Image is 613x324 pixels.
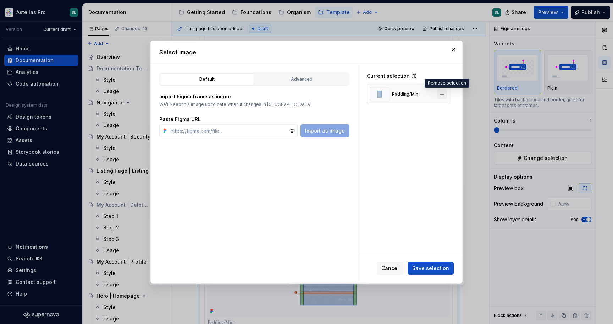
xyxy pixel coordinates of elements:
span: Save selection [412,265,449,272]
h2: Select image [159,48,454,56]
button: Save selection [408,262,454,275]
p: Import Figma frame as image [159,93,349,100]
div: Current selection (1) [367,72,450,80]
input: https://figma.com/file... [168,124,289,137]
label: Paste Figma URL [159,116,201,123]
div: Advanced [257,76,346,83]
div: Remove selection [425,79,469,88]
button: Cancel [377,262,403,275]
p: We’ll keep this image up to date when it changes in [GEOGRAPHIC_DATA]. [159,102,349,107]
div: Padding/Min [392,91,418,97]
div: Default [162,76,252,83]
span: Cancel [381,265,399,272]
